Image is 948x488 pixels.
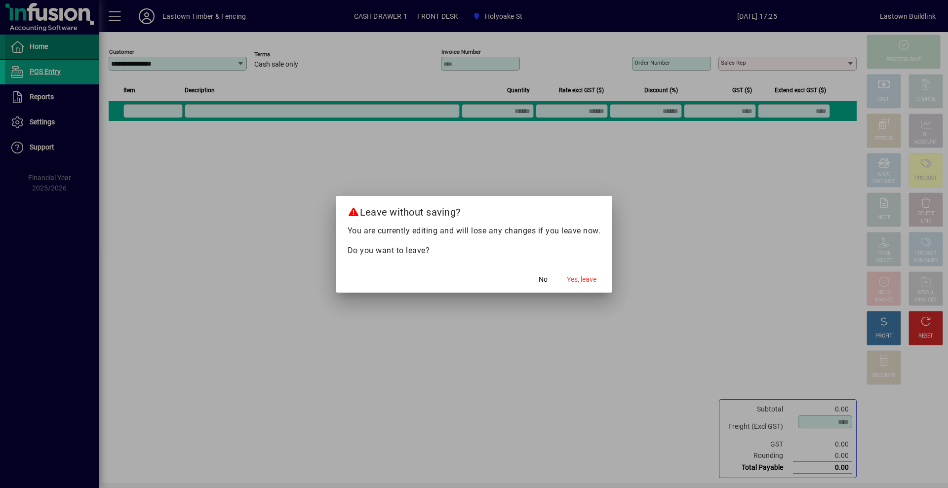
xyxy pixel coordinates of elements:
[527,271,559,289] button: No
[348,245,601,257] p: Do you want to leave?
[567,274,596,285] span: Yes, leave
[348,225,601,237] p: You are currently editing and will lose any changes if you leave now.
[539,274,548,285] span: No
[563,271,600,289] button: Yes, leave
[336,196,613,225] h2: Leave without saving?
